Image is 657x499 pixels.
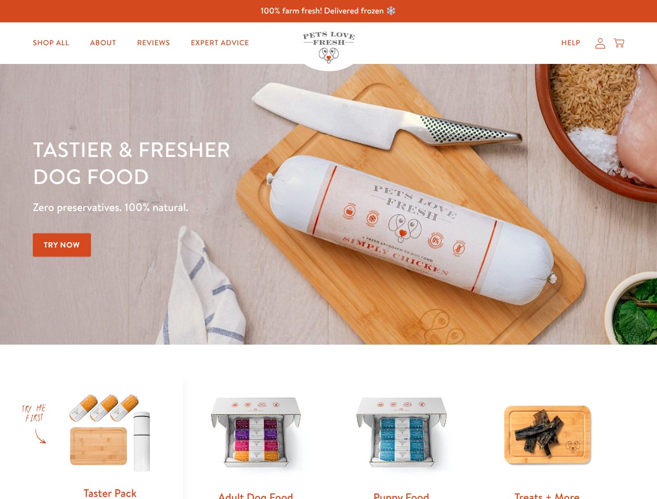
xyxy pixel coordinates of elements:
a: Help [553,33,589,54]
img: Pets Love Fresh [303,32,355,63]
a: Expert Advice [183,33,257,54]
a: Shop All [24,33,78,54]
a: Reviews [128,33,178,54]
p: Zero preservatives. 100% natural. [33,198,427,217]
a: Try Now [33,233,91,257]
h1: Tastier & fresher dog food [33,136,427,190]
a: About [82,33,124,54]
